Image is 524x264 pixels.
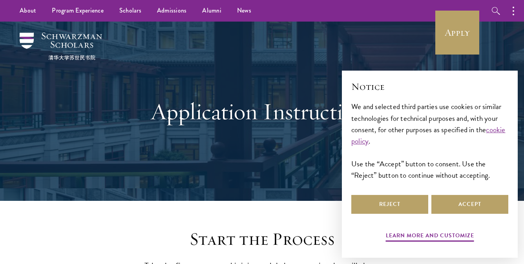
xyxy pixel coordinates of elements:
a: cookie policy [351,124,506,147]
button: Reject [351,195,428,214]
button: Learn more and customize [386,231,474,243]
h2: Start the Process [141,228,384,250]
div: We and selected third parties use cookies or similar technologies for technical purposes and, wit... [351,101,508,180]
img: Schwarzman Scholars [20,33,102,60]
h1: Application Instructions [127,97,398,126]
h2: Notice [351,80,508,93]
button: Accept [431,195,508,214]
a: Apply [435,11,479,55]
